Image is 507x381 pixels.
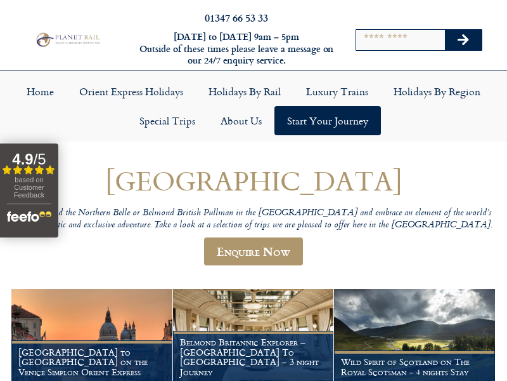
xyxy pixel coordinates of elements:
[205,10,268,25] a: 01347 66 53 33
[445,30,482,50] button: Search
[18,347,165,377] h1: [GEOGRAPHIC_DATA] to [GEOGRAPHIC_DATA] on the Venice Simplon Orient Express
[34,31,101,48] img: Planet Rail Train Holidays Logo
[11,208,496,231] p: Travel aboard the Northern Belle or Belmond British Pullman in the [GEOGRAPHIC_DATA] and embrace ...
[204,237,303,265] a: Enquire Now
[67,77,196,106] a: Orient Express Holidays
[293,77,381,106] a: Luxury Trains
[381,77,493,106] a: Holidays by Region
[196,77,293,106] a: Holidays by Rail
[14,77,67,106] a: Home
[180,337,327,377] h1: Belmond Britannic Explorer – [GEOGRAPHIC_DATA] To [GEOGRAPHIC_DATA] – 3 night Journey
[274,106,381,135] a: Start your Journey
[6,77,501,135] nav: Menu
[341,357,488,377] h1: Wild Spirit of Scotland on The Royal Scotsman - 4 nights Stay
[127,106,208,135] a: Special Trips
[11,166,496,196] h1: [GEOGRAPHIC_DATA]
[138,31,335,67] h6: [DATE] to [DATE] 9am – 5pm Outside of these times please leave a message on our 24/7 enquiry serv...
[208,106,274,135] a: About Us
